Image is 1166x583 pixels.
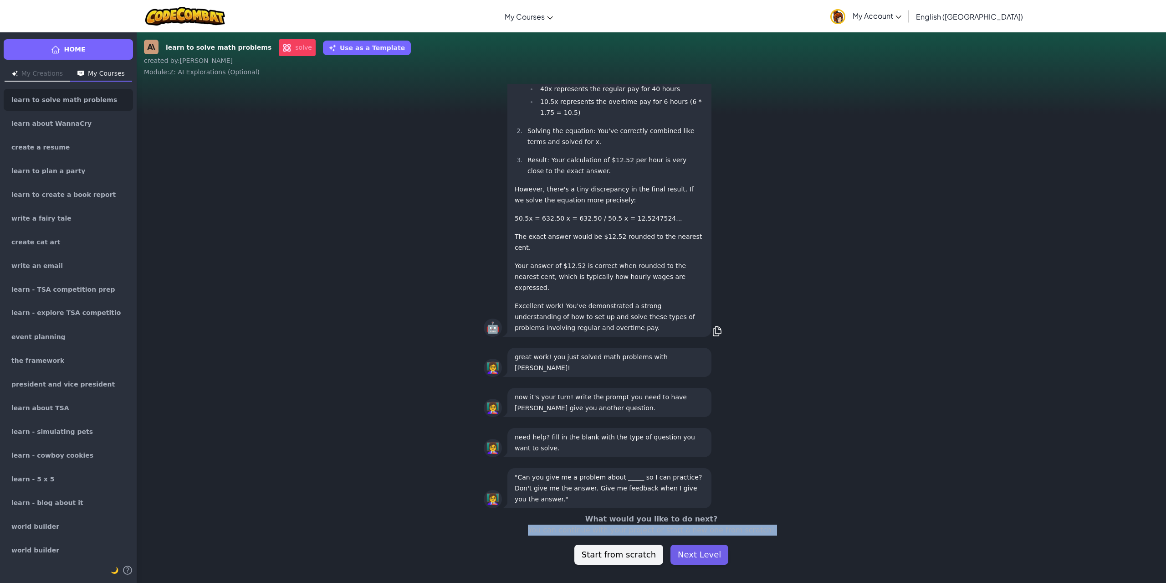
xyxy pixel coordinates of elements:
a: learn to solve math problems [4,89,133,111]
p: What would you like to do next? [308,514,995,525]
div: 👩‍🏫 [484,359,502,377]
span: learn - TSA competition prep [11,286,115,293]
a: learn - blog about it [4,492,133,514]
div: Module : Z: AI Explorations (Optional) [144,67,1159,77]
div: 🤖 [484,319,502,337]
a: write a fairy tale [4,207,133,229]
a: learn - 5 x 5 [4,468,133,490]
span: 🌙 [111,567,118,574]
a: learn about WannaCry [4,113,133,134]
a: write an email [4,255,133,277]
a: learn - cowboy cookies [4,444,133,466]
span: learn about WannaCry [11,120,92,127]
div: 👩‍🏫 [484,490,502,508]
p: great work! you just solved math problems with [PERSON_NAME]! [515,351,704,373]
p: "Can you give me a problem about _____ so I can practice? Don't give me the answer. Give me feedb... [515,472,704,505]
p: Solving the equation: You've correctly combined like terms and solved for x. [527,125,704,147]
a: create a resume [4,136,133,158]
a: learn - simulating pets [4,421,133,443]
a: English ([GEOGRAPHIC_DATA]) [911,4,1028,29]
a: My Account [826,2,906,31]
p: However, there's a tiny discrepancy in the final result. If we solve the equation more precisely: [515,184,704,206]
span: English ([GEOGRAPHIC_DATA]) [916,12,1023,21]
a: Home [4,39,133,60]
li: 40x represents the regular pay for 40 hours [537,83,704,94]
img: CodeCombat logo [145,7,225,26]
span: create cat art [11,239,61,245]
button: 🌙 [111,565,118,576]
span: learn to solve math problems [11,97,117,103]
a: learn - explore TSA competitions [4,302,133,324]
p: Your answer of $12.52 is correct when rounded to the nearest cent, which is typically how hourly ... [515,260,704,293]
span: learn to create a book report [11,191,116,198]
span: Home [64,45,85,54]
span: the framework [11,357,64,364]
img: Icon [12,71,18,77]
p: need help? fill in the blank with the type of question you want to solve. [515,432,704,454]
a: event planning [4,326,133,348]
a: learn to create a book report [4,184,133,206]
span: create a resume [11,144,70,150]
span: created by : [PERSON_NAME] [144,57,233,64]
button: My Courses [70,67,132,82]
a: learn to plan a party [4,160,133,182]
img: Claude [144,40,159,54]
a: world builder [4,539,133,561]
span: learn - blog about it [11,500,83,506]
a: learn about TSA [4,397,133,419]
p: now it's your turn! write the prompt you need to have [PERSON_NAME] give you another question. [515,392,704,413]
button: My Creations [5,67,70,82]
p: The exact answer would be $12.52 rounded to the nearest cent. [515,231,704,253]
span: learn - explore TSA competitions [11,310,125,317]
a: learn - TSA competition prep [4,279,133,300]
span: world builder [11,523,59,530]
span: write an email [11,263,63,269]
div: 👩‍🏫 [484,439,502,457]
button: Use as a Template [323,41,411,55]
a: create cat art [4,231,133,253]
a: president and vice president [4,373,133,395]
p: 50.5x = 632.50 x = 632.50 / 50.5 x = 12.5247524... [515,213,704,224]
span: write a fairy tale [11,215,72,222]
img: Icon [77,71,84,77]
strong: learn to solve math problems [166,43,271,52]
button: Next Level [670,545,728,565]
li: 10.5x represents the overtime pay for 6 hours (6 * 1.75 = 10.5) [537,96,704,118]
span: My Account [853,11,901,21]
a: My Courses [500,4,557,29]
span: learn - cowboy cookies [11,452,93,459]
p: Excellent work! You've demonstrated a strong understanding of how to set up and solve these types... [515,300,704,333]
span: learn to plan a party [11,168,85,174]
p: You can continue with your project or start a new one from scratch! [308,525,995,536]
span: learn - 5 x 5 [11,476,54,482]
span: My Courses [505,12,545,21]
a: world builder [4,516,133,537]
div: 👩‍🏫 [484,399,502,417]
span: president and vice president [11,381,115,387]
span: event planning [11,334,66,340]
span: solve [279,39,316,56]
span: learn about TSA [11,405,69,411]
a: the framework [4,350,133,371]
img: avatar [830,9,845,24]
p: Result: Your calculation of $12.52 per hour is very close to the exact answer. [527,155,704,176]
button: Start from scratch [574,545,663,565]
span: learn - simulating pets [11,428,93,435]
span: world builder [11,547,59,553]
